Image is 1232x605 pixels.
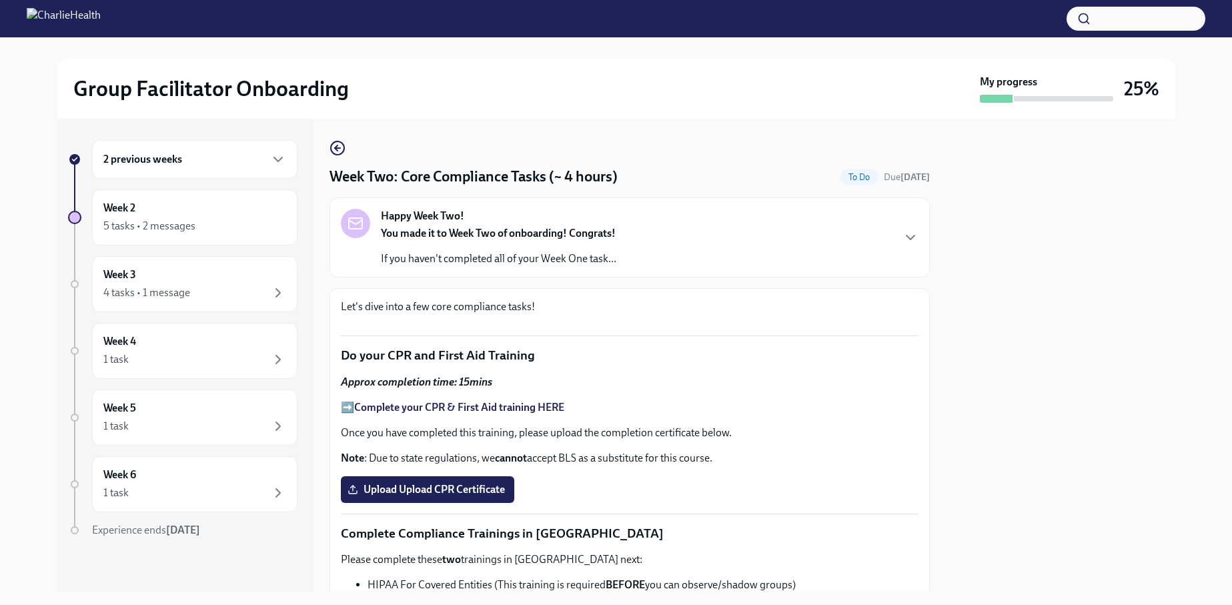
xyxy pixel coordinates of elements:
strong: Happy Week Two! [381,209,464,223]
div: 1 task [103,352,129,367]
h6: Week 3 [103,267,136,282]
p: Please complete these trainings in [GEOGRAPHIC_DATA] next: [341,552,918,567]
strong: two [442,553,461,566]
strong: Note [341,452,364,464]
div: 5 tasks • 2 messages [103,219,195,233]
strong: BEFORE [606,578,645,591]
strong: My progress [980,75,1037,89]
p: Once you have completed this training, please upload the completion certificate below. [341,426,918,440]
div: 4 tasks • 1 message [103,285,190,300]
h2: Group Facilitator Onboarding [73,75,349,102]
strong: [DATE] [900,171,930,183]
strong: cannot [495,452,527,464]
label: Upload Upload CPR Certificate [341,476,514,503]
span: Upload Upload CPR Certificate [350,483,505,496]
span: To Do [840,172,878,182]
p: Complete Compliance Trainings in [GEOGRAPHIC_DATA] [341,525,918,542]
div: 1 task [103,486,129,500]
h6: Week 2 [103,201,135,215]
div: 1 task [103,419,129,434]
a: Week 25 tasks • 2 messages [68,189,297,245]
strong: Approx completion time: 15mins [341,376,492,388]
p: ➡️ [341,400,918,415]
img: CharlieHealth [27,8,101,29]
li: HIPAA For Covered Entities (This training is required you can observe/shadow groups) [368,578,918,592]
p: If you haven't completed all of your Week One task... [381,251,616,266]
span: Experience ends [92,524,200,536]
a: Complete your CPR & First Aid training HERE [354,401,564,414]
p: Do your CPR and First Aid Training [341,347,918,364]
h6: Week 6 [103,468,136,482]
a: Week 61 task [68,456,297,512]
h4: Week Two: Core Compliance Tasks (~ 4 hours) [330,167,618,187]
h6: Week 4 [103,334,136,349]
h3: 25% [1124,77,1159,101]
span: October 13th, 2025 09:00 [884,171,930,183]
h6: Week 5 [103,401,136,416]
strong: [DATE] [166,524,200,536]
a: Week 41 task [68,323,297,379]
strong: You made it to Week Two of onboarding! Congrats! [381,227,616,239]
h6: 2 previous weeks [103,152,182,167]
a: Week 51 task [68,390,297,446]
a: Week 34 tasks • 1 message [68,256,297,312]
span: Due [884,171,930,183]
p: Let's dive into a few core compliance tasks! [341,299,918,314]
div: 2 previous weeks [92,140,297,179]
p: : Due to state regulations, we accept BLS as a substitute for this course. [341,451,918,466]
